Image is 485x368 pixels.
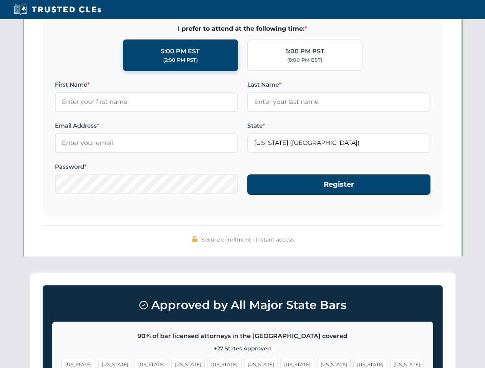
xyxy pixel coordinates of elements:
[247,80,430,89] label: Last Name
[55,121,238,130] label: Email Address
[62,344,424,353] p: +27 States Approved
[247,92,430,112] input: Enter your last name
[163,56,198,64] div: (2:00 PM PST)
[55,24,430,34] span: I prefer to attend at the following time:
[55,162,238,171] label: Password
[55,92,238,112] input: Enter your first name
[55,80,238,89] label: First Name
[192,236,198,242] img: 🔒
[55,133,238,153] input: Enter your email
[52,295,433,315] h3: Approved by All Major State Bars
[247,133,430,153] input: Florida (FL)
[201,235,294,244] span: Secure enrollment • Instant access
[12,4,103,15] img: Trusted CLEs
[247,121,430,130] label: State
[62,331,424,341] p: 90% of bar licensed attorneys in the [GEOGRAPHIC_DATA] covered
[285,46,324,56] div: 5:00 PM PST
[161,46,200,56] div: 5:00 PM EST
[287,56,322,64] div: (8:00 PM EST)
[247,174,430,195] button: Register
